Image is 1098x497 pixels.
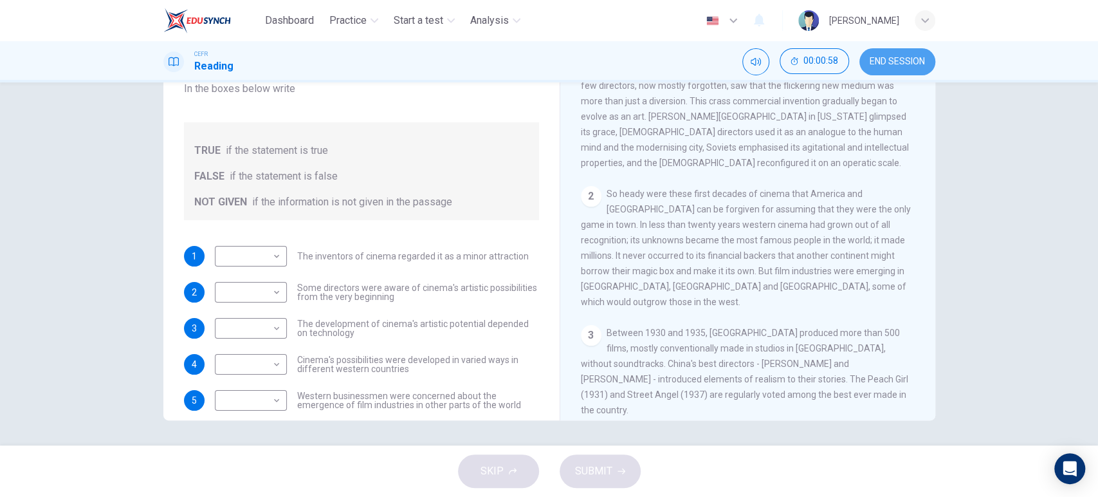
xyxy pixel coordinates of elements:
[389,9,460,32] button: Start a test
[163,8,231,33] img: EduSynch logo
[780,48,849,74] button: 00:00:58
[265,13,314,28] span: Dashboard
[1054,453,1085,484] div: Open Intercom Messenger
[742,48,769,75] div: Mute
[194,50,208,59] span: CEFR
[192,288,197,297] span: 2
[780,48,849,75] div: Hide
[230,169,338,184] span: if the statement is false
[704,16,720,26] img: en
[194,194,247,210] span: NOT GIVEN
[194,59,233,74] h1: Reading
[194,143,221,158] span: TRUE
[829,13,899,28] div: [PERSON_NAME]
[297,252,529,261] span: The inventors of cinema regarded it as a minor attraction
[192,252,197,261] span: 1
[192,396,197,405] span: 5
[329,13,367,28] span: Practice
[192,324,197,333] span: 3
[324,9,383,32] button: Practice
[581,328,908,415] span: Between 1930 and 1935, [GEOGRAPHIC_DATA] produced more than 500 films, mostly conventionally made...
[581,186,601,207] div: 2
[581,325,601,346] div: 3
[870,57,925,67] span: END SESSION
[465,9,526,32] button: Analysis
[194,169,224,184] span: FALSE
[260,9,319,32] button: Dashboard
[859,48,935,75] button: END SESSION
[252,194,452,210] span: if the information is not given in the passage
[470,13,509,28] span: Analysis
[803,56,838,66] span: 00:00:58
[192,360,197,369] span: 4
[163,8,261,33] a: EduSynch logo
[297,391,539,409] span: Western businessmen were concerned about the emergence of film industries in other parts of the w...
[798,10,819,31] img: Profile picture
[297,283,539,301] span: Some directors were aware of cinema's artistic possibilities from the very beginning
[581,189,911,307] span: So heady were these first decades of cinema that America and [GEOGRAPHIC_DATA] can be forgiven fo...
[394,13,443,28] span: Start a test
[297,355,539,373] span: Cinema's possibilities were developed in varied ways in different western countries
[297,319,539,337] span: The development of cinema's artistic potential depended on technology
[226,143,328,158] span: if the statement is true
